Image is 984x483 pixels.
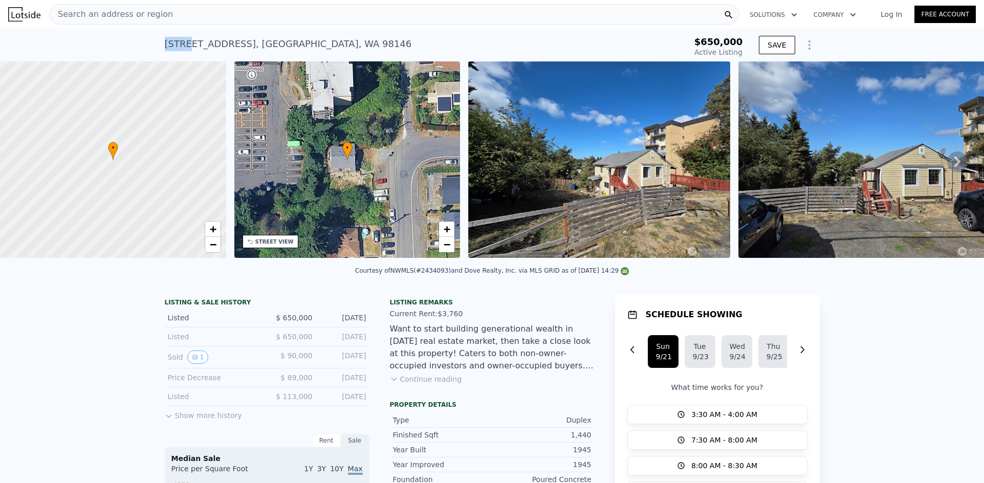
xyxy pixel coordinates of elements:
[741,6,805,24] button: Solutions
[868,9,914,19] a: Log In
[468,61,730,258] img: Sale: 169717625 Parcel: 98043335
[805,6,864,24] button: Company
[390,298,595,306] div: Listing remarks
[108,142,118,160] div: •
[767,341,781,352] div: Thu
[759,36,795,54] button: SAVE
[390,401,595,409] div: Property details
[209,238,216,251] span: −
[168,391,259,402] div: Listed
[276,314,312,322] span: $ 650,000
[439,222,454,237] a: Zoom in
[694,48,742,56] span: Active Listing
[342,143,353,152] span: •
[694,36,743,47] span: $650,000
[171,464,267,480] div: Price per Square Foot
[280,374,312,382] span: $ 89,000
[730,341,744,352] div: Wed
[693,352,707,362] div: 9/23
[187,350,209,364] button: View historical data
[438,310,463,318] span: $3,760
[276,392,312,401] span: $ 113,000
[276,333,312,341] span: $ 650,000
[165,37,412,51] div: [STREET_ADDRESS] , [GEOGRAPHIC_DATA] , WA 98146
[390,310,438,318] span: Current Rent:
[444,238,450,251] span: −
[317,465,326,473] span: 3Y
[691,435,757,445] span: 7:30 AM - 8:00 AM
[165,406,242,421] button: Show more history
[648,335,679,368] button: Sun9/21
[321,350,366,364] div: [DATE]
[721,335,752,368] button: Wed9/24
[171,453,363,464] div: Median Sale
[321,332,366,342] div: [DATE]
[439,237,454,252] a: Zoom out
[758,335,789,368] button: Thu9/25
[348,465,363,475] span: Max
[393,445,492,455] div: Year Built
[627,430,807,450] button: 7:30 AM - 8:00 AM
[330,465,343,473] span: 10Y
[50,8,173,20] span: Search an address or region
[168,372,259,383] div: Price Decrease
[321,372,366,383] div: [DATE]
[304,465,313,473] span: 1Y
[646,309,742,321] h1: SCHEDULE SHOWING
[390,323,595,372] div: Want to start building generational wealth in [DATE] real estate market, then take a close look a...
[691,409,757,420] span: 3:30 AM - 4:00 AM
[492,445,592,455] div: 1945
[693,341,707,352] div: Tue
[321,391,366,402] div: [DATE]
[341,434,369,447] div: Sale
[165,298,369,309] div: LISTING & SALE HISTORY
[691,460,757,471] span: 8:00 AM - 8:30 AM
[108,143,118,152] span: •
[390,374,462,384] button: Continue reading
[393,459,492,470] div: Year Improved
[656,341,670,352] div: Sun
[321,313,366,323] div: [DATE]
[168,350,259,364] div: Sold
[255,238,294,246] div: STREET VIEW
[444,223,450,235] span: +
[492,459,592,470] div: 1945
[280,352,312,360] span: $ 90,000
[393,430,492,440] div: Finished Sqft
[914,6,976,23] a: Free Account
[492,415,592,425] div: Duplex
[627,382,807,392] p: What time works for you?
[205,237,221,252] a: Zoom out
[312,434,341,447] div: Rent
[168,313,259,323] div: Listed
[209,223,216,235] span: +
[799,35,820,55] button: Show Options
[730,352,744,362] div: 9/24
[393,415,492,425] div: Type
[767,352,781,362] div: 9/25
[8,7,40,21] img: Lotside
[342,142,353,160] div: •
[656,352,670,362] div: 9/21
[355,267,629,274] div: Courtesy of NWMLS (#2434093) and Dove Realty, Inc. via MLS GRID as of [DATE] 14:29
[168,332,259,342] div: Listed
[205,222,221,237] a: Zoom in
[492,430,592,440] div: 1,440
[627,456,807,475] button: 8:00 AM - 8:30 AM
[685,335,715,368] button: Tue9/23
[621,267,629,275] img: NWMLS Logo
[627,405,807,424] button: 3:30 AM - 4:00 AM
